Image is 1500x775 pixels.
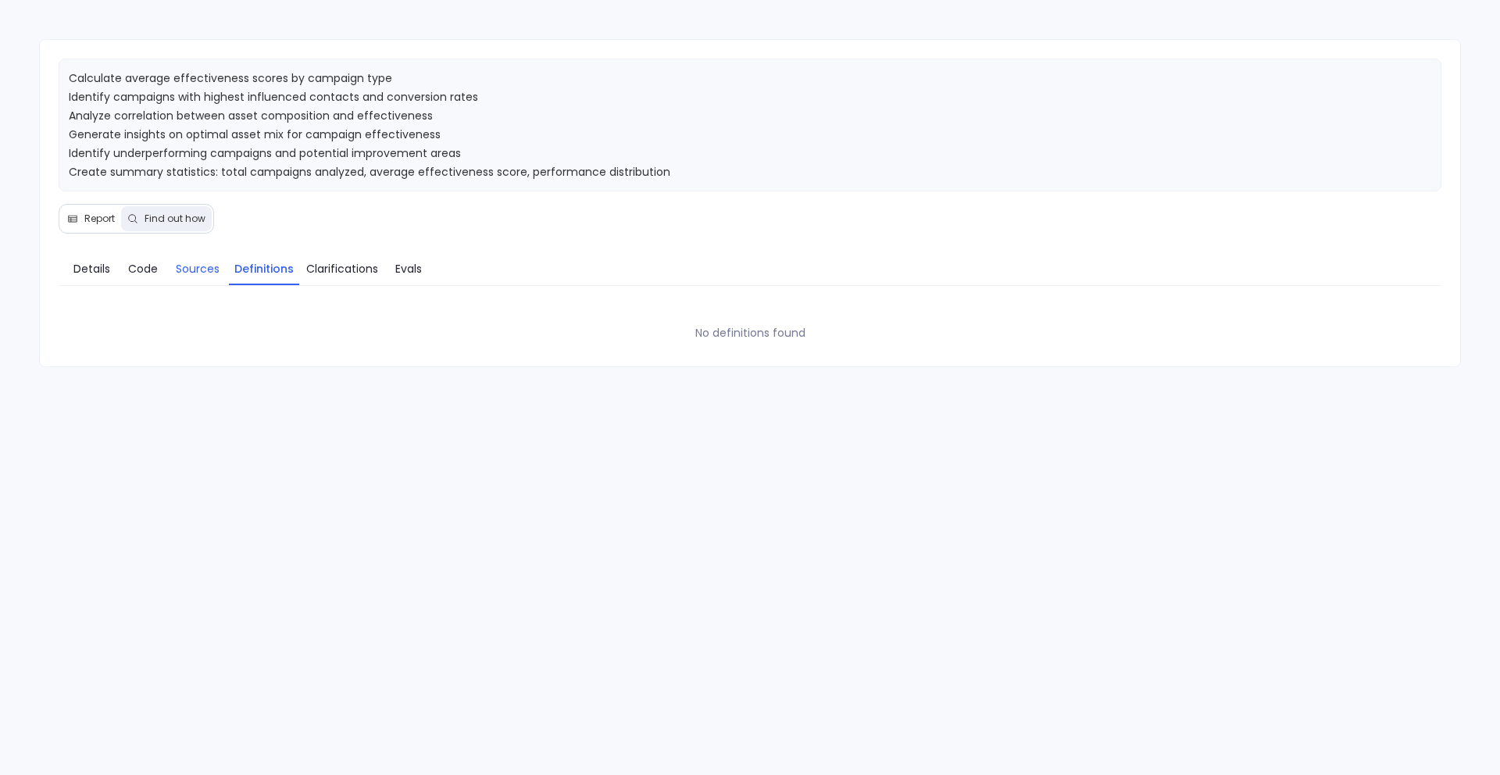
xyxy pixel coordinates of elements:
[73,260,110,277] span: Details
[234,260,294,277] span: Definitions
[128,260,158,277] span: Code
[306,260,378,277] span: Clarifications
[176,260,220,277] span: Sources
[145,212,205,225] span: Find out how
[61,206,121,231] button: Report
[395,260,422,277] span: Evals
[121,206,212,231] button: Find out how
[84,212,115,225] span: Report
[695,325,805,341] div: No definitions found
